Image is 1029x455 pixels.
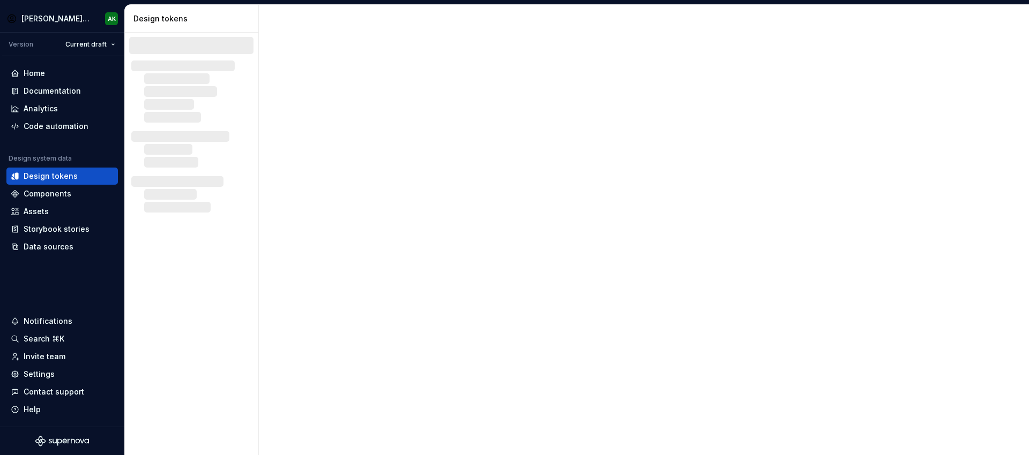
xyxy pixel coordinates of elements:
[24,206,49,217] div: Assets
[6,330,118,347] button: Search ⌘K
[61,37,120,52] button: Current draft
[6,221,118,238] a: Storybook stories
[133,13,254,24] div: Design tokens
[24,188,71,199] div: Components
[6,65,118,82] a: Home
[35,436,89,446] svg: Supernova Logo
[24,121,88,132] div: Code automation
[24,386,84,397] div: Contact support
[24,103,58,114] div: Analytics
[6,100,118,117] a: Analytics
[6,168,118,185] a: Design tokens
[21,13,90,24] div: [PERSON_NAME] Design System
[108,14,116,23] div: AK
[24,316,72,327] div: Notifications
[6,348,118,365] a: Invite team
[24,404,41,415] div: Help
[6,238,118,255] a: Data sources
[24,351,65,362] div: Invite team
[6,401,118,418] button: Help
[24,171,78,181] div: Design tokens
[6,383,118,400] button: Contact support
[6,366,118,383] a: Settings
[2,7,122,30] button: [PERSON_NAME] Design SystemAK
[9,154,72,163] div: Design system data
[6,313,118,330] button: Notifications
[6,118,118,135] a: Code automation
[24,369,55,380] div: Settings
[24,68,45,79] div: Home
[24,241,73,252] div: Data sources
[65,40,107,49] span: Current draft
[6,185,118,202] a: Components
[6,82,118,100] a: Documentation
[6,203,118,220] a: Assets
[24,333,64,344] div: Search ⌘K
[24,86,81,96] div: Documentation
[24,224,90,234] div: Storybook stories
[9,40,33,49] div: Version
